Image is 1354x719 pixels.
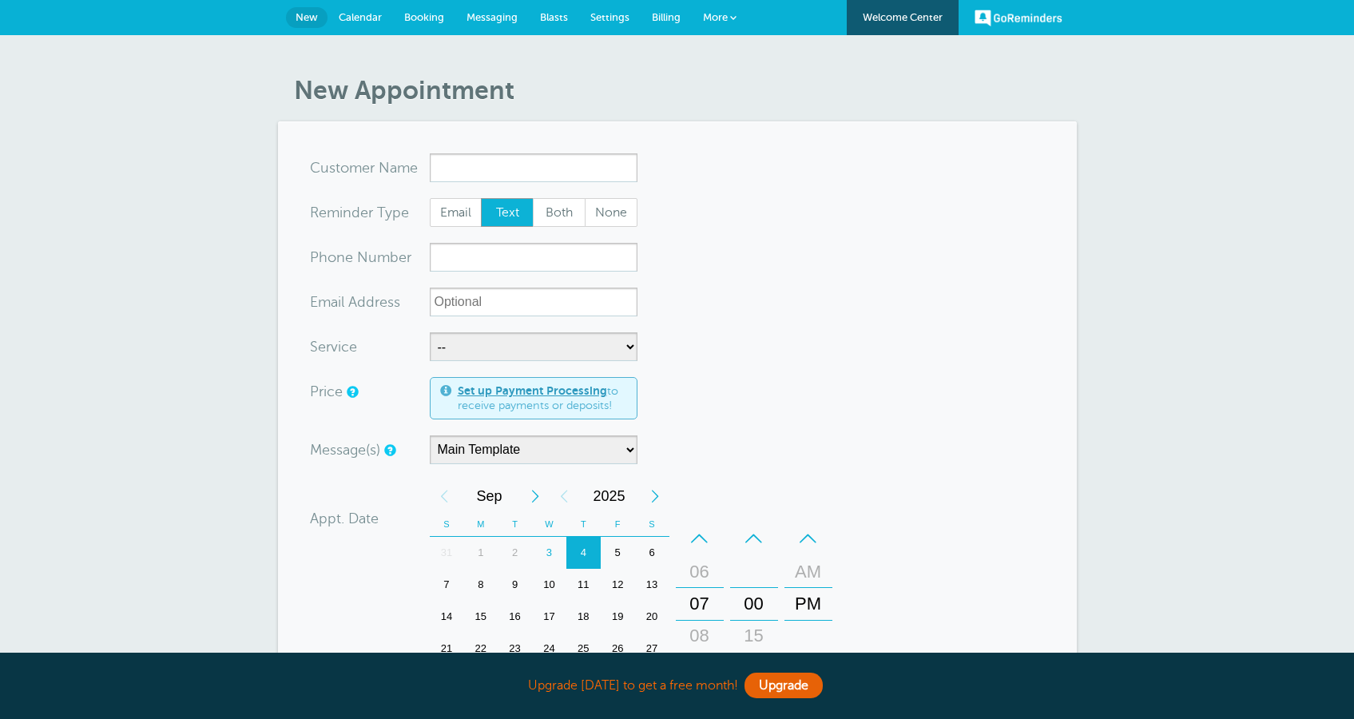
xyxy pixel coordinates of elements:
[601,569,635,601] div: Friday, September 12
[601,601,635,633] div: Friday, September 19
[635,601,669,633] div: 20
[635,633,669,665] div: 27
[635,537,669,569] div: 6
[635,537,669,569] div: Saturday, September 6
[681,620,719,652] div: 08
[590,11,629,23] span: Settings
[532,512,566,537] th: W
[286,7,328,28] a: New
[481,198,534,227] label: Text
[635,633,669,665] div: Saturday, September 27
[585,198,637,227] label: None
[430,198,482,227] label: Email
[463,569,498,601] div: 8
[532,633,566,665] div: 24
[703,11,728,23] span: More
[635,569,669,601] div: 13
[566,633,601,665] div: Thursday, September 25
[521,480,550,512] div: Next Month
[498,537,532,569] div: 2
[430,480,459,512] div: Previous Month
[482,199,533,226] span: Text
[431,199,482,226] span: Email
[498,601,532,633] div: Tuesday, September 16
[601,601,635,633] div: 19
[458,384,607,397] a: Set up Payment Processing
[652,11,681,23] span: Billing
[310,511,379,526] label: Appt. Date
[641,480,669,512] div: Next Year
[635,601,669,633] div: Saturday, September 20
[601,512,635,537] th: F
[534,199,585,226] span: Both
[310,340,357,354] label: Service
[463,601,498,633] div: 15
[463,633,498,665] div: Monday, September 22
[578,480,641,512] span: 2025
[789,588,828,620] div: PM
[533,198,586,227] label: Both
[336,250,377,264] span: ne Nu
[430,601,464,633] div: Sunday, September 14
[681,588,719,620] div: 07
[336,161,390,175] span: tomer N
[566,537,601,569] div: 4
[532,537,566,569] div: Today, Wednesday, September 3
[635,569,669,601] div: Saturday, September 13
[566,601,601,633] div: 18
[404,11,444,23] span: Booking
[676,522,724,685] div: Hours
[310,295,338,309] span: Ema
[498,601,532,633] div: 16
[586,199,637,226] span: None
[310,205,409,220] label: Reminder Type
[310,161,336,175] span: Cus
[467,11,518,23] span: Messaging
[566,569,601,601] div: 11
[550,480,578,512] div: Previous Year
[532,569,566,601] div: Wednesday, September 10
[498,569,532,601] div: Tuesday, September 9
[566,633,601,665] div: 25
[430,288,637,316] input: Optional
[463,512,498,537] th: M
[430,633,464,665] div: 21
[566,601,601,633] div: Thursday, September 18
[601,537,635,569] div: Friday, September 5
[735,588,773,620] div: 00
[278,669,1077,703] div: Upgrade [DATE] to get a free month!
[430,537,464,569] div: Sunday, August 31
[735,620,773,652] div: 15
[532,601,566,633] div: 17
[430,601,464,633] div: 14
[430,512,464,537] th: S
[498,569,532,601] div: 9
[430,569,464,601] div: 7
[310,443,380,457] label: Message(s)
[463,601,498,633] div: Monday, September 15
[532,569,566,601] div: 10
[540,11,568,23] span: Blasts
[532,537,566,569] div: 3
[566,512,601,537] th: T
[681,556,719,588] div: 06
[338,295,375,309] span: il Add
[498,512,532,537] th: T
[294,75,1077,105] h1: New Appointment
[310,243,430,272] div: mber
[310,250,336,264] span: Pho
[635,512,669,537] th: S
[310,384,343,399] label: Price
[498,633,532,665] div: 23
[498,537,532,569] div: Tuesday, September 2
[430,633,464,665] div: Sunday, September 21
[463,569,498,601] div: Monday, September 8
[339,11,382,23] span: Calendar
[601,569,635,601] div: 12
[463,537,498,569] div: 1
[532,633,566,665] div: Wednesday, September 24
[458,384,627,412] span: to receive payments or deposits!
[310,153,430,182] div: ame
[459,480,521,512] span: September
[789,556,828,588] div: AM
